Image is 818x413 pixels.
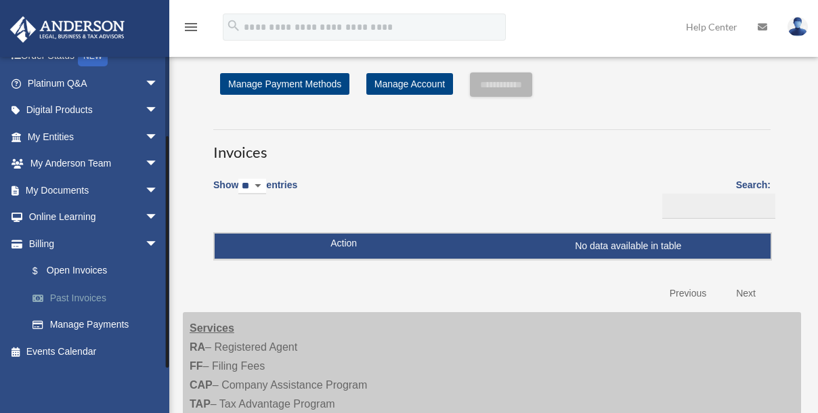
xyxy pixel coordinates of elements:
[9,123,179,150] a: My Entitiesarrow_drop_down
[220,73,349,95] a: Manage Payment Methods
[9,204,179,231] a: Online Learningarrow_drop_down
[190,341,205,353] strong: RA
[145,177,172,204] span: arrow_drop_down
[145,123,172,151] span: arrow_drop_down
[9,177,179,204] a: My Documentsarrow_drop_down
[183,24,199,35] a: menu
[145,150,172,178] span: arrow_drop_down
[19,311,179,339] a: Manage Payments
[662,194,775,219] input: Search:
[213,177,297,208] label: Show entries
[145,230,172,258] span: arrow_drop_down
[9,338,179,365] a: Events Calendar
[9,70,179,97] a: Platinum Q&Aarrow_drop_down
[6,16,129,43] img: Anderson Advisors Platinum Portal
[658,177,771,219] label: Search:
[190,322,234,334] strong: Services
[145,70,172,97] span: arrow_drop_down
[145,204,172,232] span: arrow_drop_down
[366,73,453,95] a: Manage Account
[238,179,266,194] select: Showentries
[19,257,172,285] a: $Open Invoices
[190,398,211,410] strong: TAP
[190,379,213,391] strong: CAP
[660,280,716,307] a: Previous
[213,129,771,163] h3: Invoices
[226,18,241,33] i: search
[9,97,179,124] a: Digital Productsarrow_drop_down
[788,17,808,37] img: User Pic
[9,230,179,257] a: Billingarrow_drop_down
[40,263,47,280] span: $
[190,360,203,372] strong: FF
[19,284,179,311] a: Past Invoices
[9,150,179,177] a: My Anderson Teamarrow_drop_down
[145,97,172,125] span: arrow_drop_down
[726,280,766,307] a: Next
[215,234,771,259] td: No data available in table
[183,19,199,35] i: menu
